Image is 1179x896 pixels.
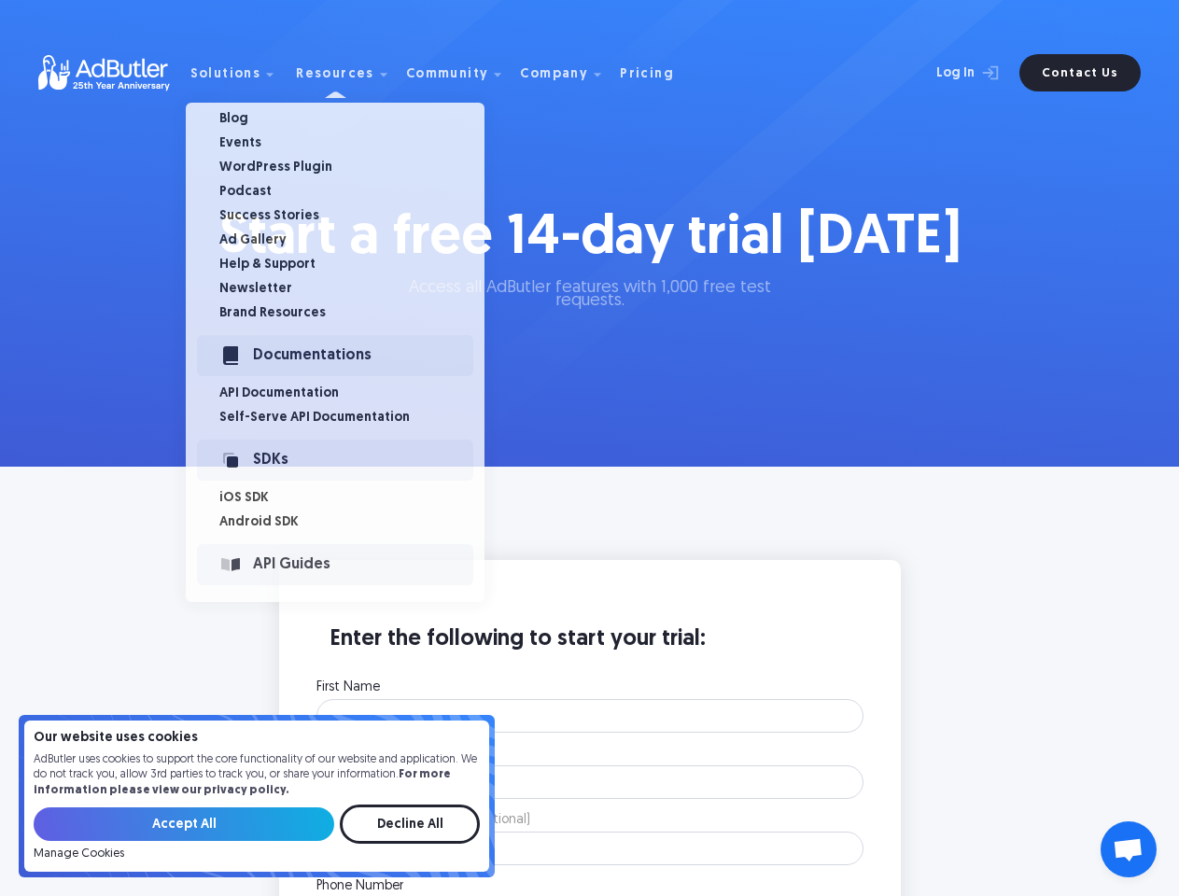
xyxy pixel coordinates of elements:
[253,558,473,571] div: API Guides
[316,681,863,694] label: First Name
[219,412,484,425] a: Self-Serve API Documentation
[406,43,517,103] div: Community
[34,805,480,861] form: Email Form
[520,68,588,81] div: Company
[253,349,473,362] div: Documentations
[520,43,616,103] div: Company
[1101,821,1157,877] div: Open chat
[219,492,484,505] a: iOS SDK
[1019,54,1141,91] a: Contact Us
[340,805,480,844] input: Decline All
[380,282,800,308] p: Access all AdButler features with 1,000 free test requests.
[887,54,1008,91] a: Log In
[219,210,484,223] a: Success Stories
[316,814,863,827] label: Business / Account Name
[219,137,484,150] a: Events
[190,68,261,81] div: Solutions
[219,186,484,199] a: Podcast
[219,113,484,126] a: Blog
[219,283,484,296] a: Newsletter
[316,625,863,672] h3: Enter the following to start your trial:
[296,68,374,81] div: Resources
[34,847,124,861] a: Manage Cookies
[219,516,484,529] a: Android SDK
[470,813,530,827] span: (Optional)
[219,161,484,175] a: WordPress Plugin
[316,880,863,893] label: Phone Number
[219,307,484,320] a: Brand Resources
[316,748,863,761] label: Last Name
[296,43,402,103] div: Resources
[34,807,334,841] input: Accept All
[186,544,484,585] a: API Guides
[219,234,484,247] a: Ad Gallery
[213,205,967,273] h1: Start a free 14-day trial [DATE]
[620,68,674,81] div: Pricing
[253,454,473,467] div: SDKs
[406,68,489,81] div: Community
[186,103,484,602] nav: Resources
[620,64,689,81] a: Pricing
[219,259,484,272] a: Help & Support
[190,43,289,103] div: Solutions
[219,387,484,400] a: API Documentation
[34,732,480,745] h4: Our website uses cookies
[34,752,480,799] p: AdButler uses cookies to support the core functionality of our website and application. We do not...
